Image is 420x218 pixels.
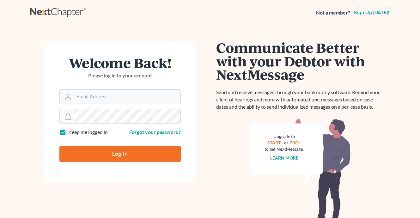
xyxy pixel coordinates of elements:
div: Upgrade to [265,133,304,140]
label: Keep me logged in [68,129,108,136]
p: Please log in to your account [59,72,181,79]
a: PRO+ [289,140,301,145]
input: Email Address [74,90,180,104]
p: Send and receive messages through your bankruptcy software. Remind your client of hearings and mo... [216,89,384,111]
input: Log In [59,146,181,162]
a: Forgot your password? [129,129,181,135]
strong: Not a member? [316,9,350,16]
a: START+ [267,140,283,145]
a: Learn more [270,155,298,160]
a: Sign up [DATE]! [353,10,390,15]
span: or [284,140,289,145]
h1: Welcome Back! [59,56,181,70]
h1: Communicate Better with your Debtor with NextMessage [216,41,384,81]
div: to get NextMessage. [265,146,304,152]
